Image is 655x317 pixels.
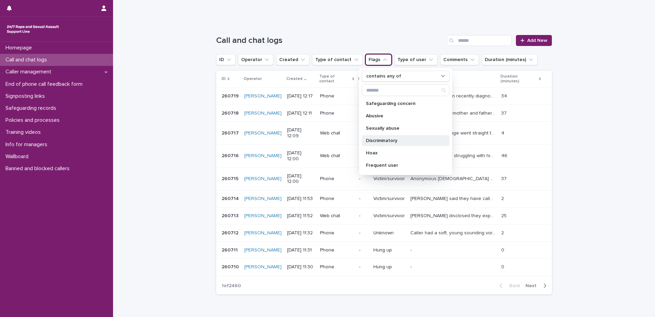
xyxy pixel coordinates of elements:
p: Call and chat logs [3,57,52,63]
a: [PERSON_NAME] [244,196,282,202]
button: Created [276,54,309,65]
p: [DATE] 11:31 [287,247,314,253]
button: Type of user [394,54,437,65]
p: Policies and processes [3,117,65,124]
span: Back [505,283,520,288]
p: [DATE] 11:53 [287,196,314,202]
tr: 260710260710 [PERSON_NAME] [DATE] 11:30Phone-Hung up-- 00 [216,259,552,276]
p: Abusive [366,114,438,118]
p: Phone [320,230,354,236]
a: [PERSON_NAME] [244,230,282,236]
p: 2 [501,195,505,202]
a: [PERSON_NAME] [244,176,282,182]
p: 0 [501,263,506,270]
p: Flags [358,75,369,83]
tr: 260718260718 [PERSON_NAME] [DATE] 12:11Phone-Victim/survivorsurvivor of CSA by mother and father,... [216,105,552,122]
p: 260716 [222,152,240,159]
p: End of phone call feedback form [3,81,88,87]
div: Search [362,84,449,96]
a: [PERSON_NAME] [244,247,282,253]
span: Next [526,283,541,288]
p: contains any of [366,73,401,79]
a: [PERSON_NAME] [244,110,282,116]
p: 1 of 2460 [216,278,246,294]
p: - [359,247,368,253]
p: Hoax [366,151,438,155]
button: Type of contact [312,54,363,65]
p: [DATE] 11:52 [287,213,314,219]
a: [PERSON_NAME] [244,153,282,159]
p: - [359,230,368,236]
p: ID [222,75,226,83]
p: Phone [320,110,354,116]
a: [PERSON_NAME] [244,130,282,136]
p: Homepage [3,45,37,51]
p: Unknown [373,230,405,236]
p: Banned and blocked callers [3,165,75,172]
p: Created [286,75,302,83]
a: [PERSON_NAME] [244,264,282,270]
p: Caller management [3,69,57,75]
p: 37 [501,175,508,182]
p: Duration (minutes) [500,73,537,85]
p: Web chat [320,213,354,219]
p: survivor of CSA by mother and father, plus violence, and emotional abuse in childhood home. Discu... [410,109,497,116]
p: Web chat [320,153,354,159]
p: 260717 [222,129,240,136]
a: [PERSON_NAME] [244,213,282,219]
p: The caller has been recently diagnosed with DID due to CSA by an unknown perpetrator. She called ... [410,92,497,99]
p: 260711 [222,246,239,253]
p: Hung up [373,247,405,253]
p: 0 [501,246,506,253]
tr: 260711260711 [PERSON_NAME] [DATE] 11:31Phone-Hung up-- 00 [216,242,552,259]
p: 260715 [222,175,240,182]
p: Davood said they have called before and experienced Sexual Violence. From what i could hear they ... [410,195,497,202]
p: 37 [501,109,508,116]
a: [PERSON_NAME] [244,93,282,99]
p: Signposting links [3,93,50,99]
tr: 260717260717 [PERSON_NAME] [DATE] 12:09Web chat-SilentWorker intro message went straight to pendi... [216,122,552,145]
p: Anonymous female aged 35 years old Survivor of Domestic Violence and Rape. Perpetrator former hus... [410,175,497,182]
p: Caller had a soft, young sounding voice. They said they have called before and wish to remain ano... [410,229,497,236]
p: Safeguarding concern [366,101,438,106]
tr: 260719260719 [PERSON_NAME] [DATE] 12:17Phone-Victim/survivorThe caller has been recently diagnose... [216,87,552,105]
p: [DATE] 12:11 [287,110,314,116]
div: Search [447,35,512,46]
p: - [359,264,368,270]
p: 260710 [222,263,240,270]
tr: 260716260716 [PERSON_NAME] [DATE] 12:00Web chat-Partner[PERSON_NAME] is struggling with his feeli... [216,144,552,167]
tr: 260714260714 [PERSON_NAME] [DATE] 11:53Phone-Victim/survivor[PERSON_NAME] said they have called b... [216,190,552,208]
p: Worker intro message went straight to pending and ‘user ended chat’ came up [410,129,497,136]
h1: Call and chat logs [216,36,444,46]
p: [DATE] 12:17 [287,93,314,99]
p: Phone [320,196,354,202]
p: - [410,263,413,270]
button: Back [494,283,523,289]
p: Wallboard [3,153,34,160]
p: - [359,176,368,182]
button: Comments [440,54,479,65]
p: Victim/survivor [373,196,405,202]
button: ID [216,54,235,65]
p: 260712 [222,229,240,236]
p: Training videos [3,129,46,136]
p: 4 [501,129,506,136]
p: - [359,196,368,202]
p: - [410,246,413,253]
p: Hung up [373,264,405,270]
p: Phone [320,176,354,182]
p: [DATE] 11:32 [287,230,314,236]
p: [DATE] 12:09 [287,127,314,139]
span: Add New [527,38,547,43]
button: Next [523,283,552,289]
tr: 260715260715 [PERSON_NAME] [DATE] 12:00Phone-Victim/survivorAnonymous [DEMOGRAPHIC_DATA] aged [DE... [216,167,552,190]
button: Duration (minutes) [482,54,537,65]
p: Type of contact [319,73,350,85]
p: Operator [244,75,262,83]
p: 25 [501,212,508,219]
p: 260718 [222,109,240,116]
p: Sexually abuse [366,126,438,131]
button: Flags [366,54,392,65]
img: rhQMoQhaT3yELyF149Cw [5,22,60,36]
p: 46 [501,152,509,159]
